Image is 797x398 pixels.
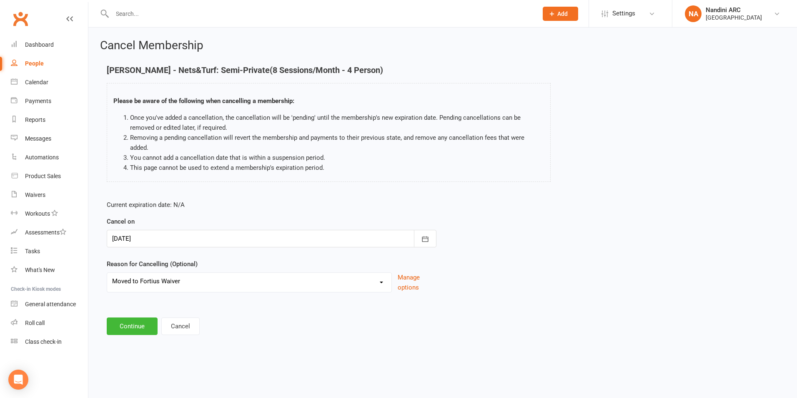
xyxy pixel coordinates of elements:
[130,153,544,163] li: You cannot add a cancellation date that is within a suspension period.
[107,217,135,227] label: Cancel on
[8,370,28,390] div: Open Intercom Messenger
[11,111,88,129] a: Reports
[11,261,88,280] a: What's New
[100,39,785,52] h2: Cancel Membership
[25,60,44,67] div: People
[130,113,544,133] li: Once you've added a cancellation, the cancellation will be 'pending' until the membership's new e...
[612,4,635,23] span: Settings
[11,167,88,186] a: Product Sales
[25,229,66,236] div: Assessments
[25,338,62,345] div: Class check-in
[11,35,88,54] a: Dashboard
[11,242,88,261] a: Tasks
[11,186,88,204] a: Waivers
[25,154,59,161] div: Automations
[25,210,50,217] div: Workouts
[10,8,31,29] a: Clubworx
[161,317,200,335] button: Cancel
[11,333,88,351] a: Class kiosk mode
[110,8,532,20] input: Search...
[25,248,40,254] div: Tasks
[543,7,578,21] button: Add
[706,6,762,14] div: Nandini ARC
[25,135,51,142] div: Messages
[107,317,158,335] button: Continue
[11,204,88,223] a: Workouts
[398,272,436,292] button: Manage options
[25,191,45,198] div: Waivers
[25,116,45,123] div: Reports
[25,98,51,104] div: Payments
[107,65,551,75] h4: [PERSON_NAME] - Nets&Turf: Semi-Private(8 Sessions/Month - 4 Person)
[107,200,436,210] p: Current expiration date: N/A
[25,41,54,48] div: Dashboard
[130,133,544,153] li: Removing a pending cancellation will revert the membership and payments to their previous state, ...
[11,314,88,333] a: Roll call
[25,301,76,307] div: General attendance
[107,259,198,269] label: Reason for Cancelling (Optional)
[11,295,88,314] a: General attendance kiosk mode
[11,54,88,73] a: People
[11,148,88,167] a: Automations
[557,10,568,17] span: Add
[130,163,544,173] li: This page cannot be used to extend a membership's expiration period.
[25,320,45,326] div: Roll call
[25,79,48,86] div: Calendar
[11,73,88,92] a: Calendar
[685,5,702,22] div: NA
[706,14,762,21] div: [GEOGRAPHIC_DATA]
[11,223,88,242] a: Assessments
[25,173,61,179] div: Product Sales
[11,92,88,111] a: Payments
[11,129,88,148] a: Messages
[113,97,294,105] strong: Please be aware of the following when cancelling a membership:
[25,267,55,273] div: What's New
